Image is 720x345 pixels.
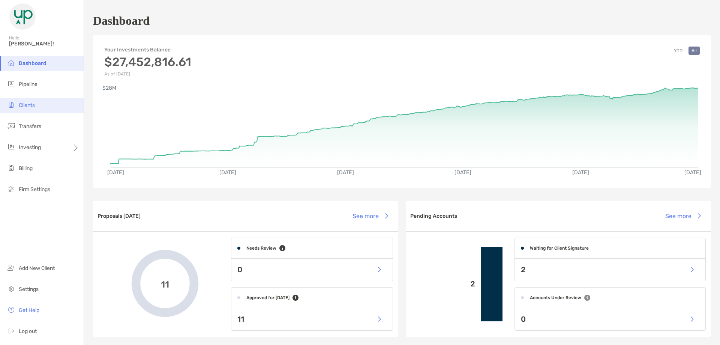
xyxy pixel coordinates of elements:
img: get-help icon [7,305,16,314]
h3: Proposals [DATE] [97,213,141,219]
span: Settings [19,286,39,292]
h4: Your Investments Balance [104,47,191,53]
h1: Dashboard [93,14,150,28]
text: $28M [102,85,116,91]
span: [PERSON_NAME]! [9,41,79,47]
span: 11 [161,278,169,289]
img: firm-settings icon [7,184,16,193]
img: transfers icon [7,121,16,130]
p: 11 [237,315,244,324]
p: As of [DATE] [104,71,191,77]
span: Transfers [19,123,41,130]
h4: Waiting for Client Signature [530,246,589,251]
button: See more [659,208,706,224]
span: Log out [19,328,37,334]
span: Billing [19,165,33,172]
span: Clients [19,102,35,108]
img: billing icon [7,163,16,172]
p: 2 [412,279,475,289]
span: Investing [19,144,41,151]
span: Get Help [19,307,39,313]
text: [DATE] [454,169,471,176]
h4: Needs Review [246,246,276,251]
img: settings icon [7,284,16,293]
text: [DATE] [107,169,124,176]
img: logout icon [7,326,16,335]
span: Firm Settings [19,186,50,193]
h4: Approved for [DATE] [246,295,289,300]
p: 0 [521,315,526,324]
span: Add New Client [19,265,55,271]
span: Pipeline [19,81,37,87]
button: YTD [671,47,685,55]
img: pipeline icon [7,79,16,88]
text: [DATE] [572,169,589,176]
h3: $27,452,816.61 [104,55,191,69]
img: clients icon [7,100,16,109]
img: dashboard icon [7,58,16,67]
p: 0 [237,265,242,274]
button: See more [346,208,394,224]
text: [DATE] [337,169,354,176]
text: [DATE] [684,169,701,176]
img: Zoe Logo [9,3,36,30]
h3: Pending Accounts [410,213,457,219]
img: investing icon [7,142,16,151]
span: Dashboard [19,60,46,66]
p: 2 [521,265,525,274]
text: [DATE] [219,169,236,176]
img: add_new_client icon [7,263,16,272]
button: All [688,47,700,55]
h4: Accounts Under Review [530,295,581,300]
